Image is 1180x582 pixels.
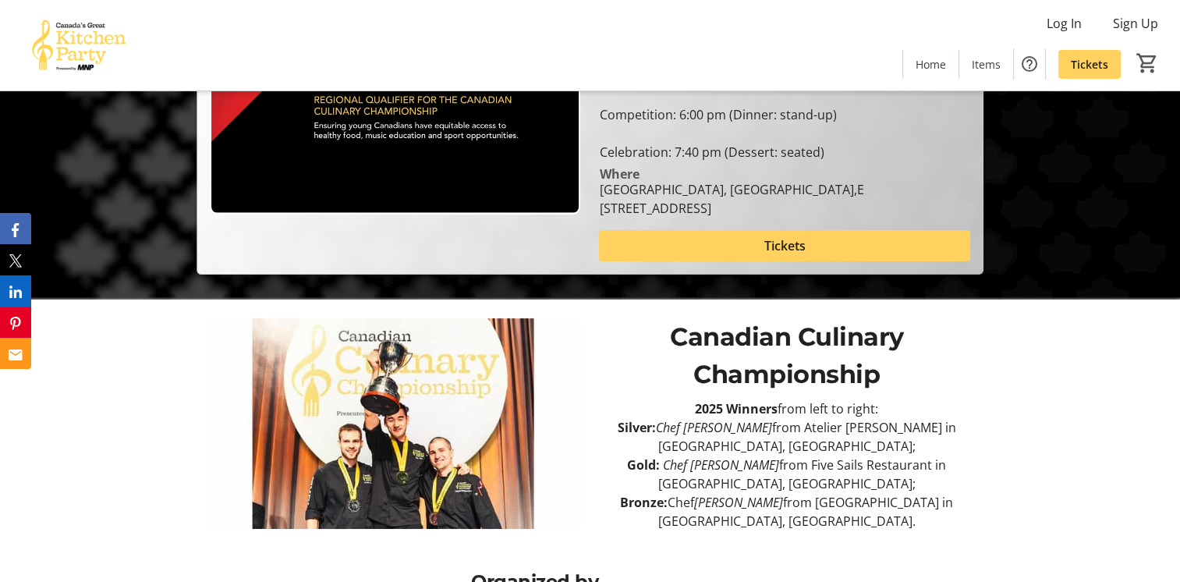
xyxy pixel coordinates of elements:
div: [DATE] VIP Reception: 5:00 pm (Dinner: stand-up) Competition: 6:00 pm (Dinner: stand-up) Celebrat... [599,30,969,161]
div: Where [599,168,639,180]
strong: Bronze: [620,494,668,511]
p: from Five Sails Restaurant in [GEOGRAPHIC_DATA], [GEOGRAPHIC_DATA]; [599,456,973,493]
span: Sign Up [1113,14,1158,33]
span: Home [916,56,946,73]
span: Tickets [1071,56,1108,73]
img: Campaign CTA Media Photo [210,5,580,214]
button: Log In [1034,11,1094,36]
strong: Gold: [627,456,660,474]
span: Canadian Culinary Championship [670,321,904,389]
p: Chef from [GEOGRAPHIC_DATA] in [GEOGRAPHIC_DATA], [GEOGRAPHIC_DATA]. [599,493,973,531]
em: [PERSON_NAME] [694,494,783,511]
div: [GEOGRAPHIC_DATA], [GEOGRAPHIC_DATA],E [599,180,863,199]
p: from left to right: [599,399,973,418]
em: Chef [PERSON_NAME] [663,456,779,474]
span: Items [972,56,1001,73]
strong: Silver: [618,419,656,436]
p: from Atelier [PERSON_NAME] in [GEOGRAPHIC_DATA], [GEOGRAPHIC_DATA]; [599,418,973,456]
span: Tickets [764,236,806,255]
span: Log In [1047,14,1082,33]
div: [STREET_ADDRESS] [599,199,863,218]
img: Canada’s Great Kitchen Party's Logo [9,6,148,84]
a: Home [903,50,959,79]
button: Help [1014,48,1045,80]
button: Sign Up [1100,11,1171,36]
a: Tickets [1058,50,1121,79]
a: Items [959,50,1013,79]
button: Cart [1133,49,1161,77]
em: Chef [PERSON_NAME] [656,419,772,436]
strong: 2025 Winners [695,400,778,417]
img: undefined [206,318,580,529]
button: Tickets [599,230,969,261]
